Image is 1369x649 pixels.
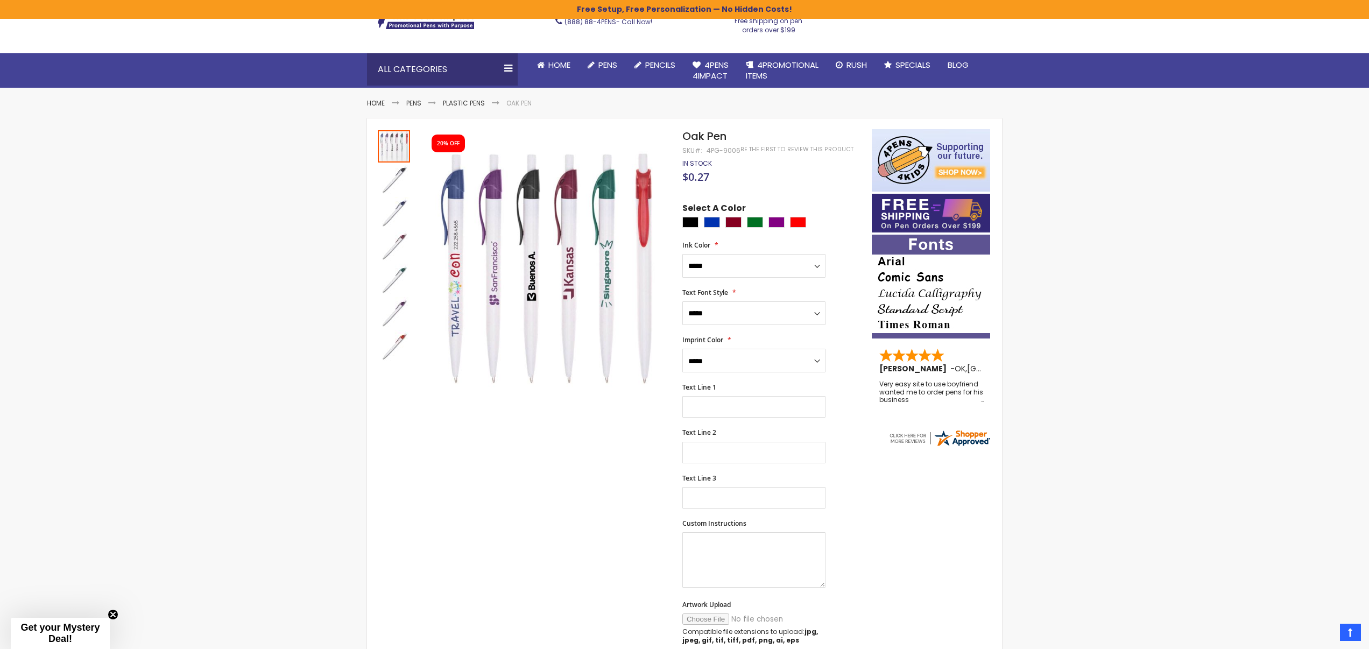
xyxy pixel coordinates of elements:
span: $0.27 [682,170,709,184]
a: 4Pens4impact [684,53,737,88]
div: Availability [682,159,712,168]
span: Select A Color [682,202,746,217]
a: Home [528,53,579,77]
a: 4pens.com certificate URL [888,441,991,450]
div: Oak Pen [378,229,411,263]
span: 4PROMOTIONAL ITEMS [746,59,818,81]
span: Text Line 3 [682,474,716,483]
img: 4pens.com widget logo [888,428,991,448]
a: 4PROMOTIONALITEMS [737,53,827,88]
span: Get your Mystery Deal! [20,622,100,644]
span: 4Pens 4impact [693,59,729,81]
div: Oak Pen [378,129,411,163]
img: Oak Pen [378,197,410,229]
img: Free shipping on orders over $199 [872,194,990,232]
span: - , [950,363,1046,374]
div: 20% OFF [437,140,460,147]
span: Text Line 2 [682,428,716,437]
a: Pens [579,53,626,77]
span: [GEOGRAPHIC_DATA] [967,363,1046,374]
div: Blue [704,217,720,228]
span: Pens [598,59,617,70]
span: Home [548,59,570,70]
img: 4pens 4 kids [872,129,990,192]
img: Oak Pen [378,264,410,296]
div: Oak Pen [378,163,411,196]
img: Oak Pen [378,297,410,329]
a: Blog [939,53,977,77]
img: font-personalization-examples [872,235,990,338]
div: Oak Pen [378,263,411,296]
img: Oak Pen [378,164,410,196]
button: Close teaser [108,609,118,620]
a: Plastic Pens [443,98,485,108]
div: Purple [768,217,785,228]
span: Rush [846,59,867,70]
div: Free shipping on pen orders over $199 [724,12,814,34]
div: Oak Pen [378,196,411,229]
a: Be the first to review this product [740,145,853,153]
div: Black [682,217,698,228]
div: Red [790,217,806,228]
a: Pens [406,98,421,108]
strong: SKU [682,146,702,155]
div: 4PG-9006 [707,146,740,155]
div: Get your Mystery Deal!Close teaser [11,618,110,649]
span: Text Line 1 [682,383,716,392]
span: Custom Instructions [682,519,746,528]
a: Rush [827,53,876,77]
span: In stock [682,159,712,168]
div: Oak Pen [378,296,411,329]
a: Specials [876,53,939,77]
span: Specials [895,59,930,70]
span: Blog [948,59,969,70]
div: Burgundy [725,217,742,228]
span: Ink Color [682,241,710,250]
span: Oak Pen [682,129,726,144]
span: Artwork Upload [682,600,731,609]
p: Compatible file extensions to upload: [682,627,825,645]
img: Oak Pen [378,230,410,263]
div: Oak Pen [378,329,410,363]
span: - Call Now! [564,17,652,26]
span: Pencils [645,59,675,70]
span: OK [955,363,965,374]
div: Very easy site to use boyfriend wanted me to order pens for his business [879,380,984,404]
strong: jpg, jpeg, gif, tif, tiff, pdf, png, ai, eps [682,627,818,645]
span: Text Font Style [682,288,728,297]
span: Imprint Color [682,335,723,344]
div: Green [747,217,763,228]
img: Oak Pen [422,144,668,390]
a: Home [367,98,385,108]
span: [PERSON_NAME] [879,363,950,374]
li: Oak Pen [506,99,532,108]
img: Oak Pen [378,330,410,363]
a: (888) 88-4PENS [564,17,616,26]
a: Pencils [626,53,684,77]
div: All Categories [367,53,518,86]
